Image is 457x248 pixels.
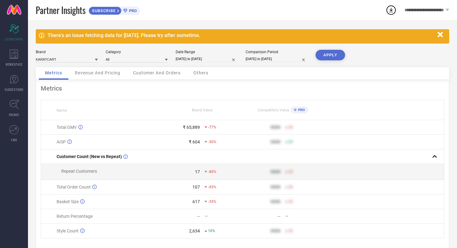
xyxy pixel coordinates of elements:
div: — [197,214,200,219]
div: — [205,214,242,218]
div: 17 [195,169,200,174]
span: 10% [208,229,215,233]
div: — [277,214,281,219]
span: -30% [208,140,216,144]
div: 9999 [270,228,280,233]
span: SCORECARDS [5,37,23,41]
input: Select comparison period [246,56,308,62]
button: APPLY [316,50,345,60]
span: 50 [289,185,293,189]
div: 9999 [270,139,280,144]
div: 9999 [270,125,280,130]
span: WORKSPACE [6,62,23,67]
span: PRO [297,108,305,112]
div: 617 [192,199,200,204]
div: 9999 [270,169,280,174]
span: Customer And Orders [133,70,181,75]
span: Partner Insights [36,4,85,16]
span: Total GMV [57,125,77,130]
div: 2,634 [189,228,200,233]
div: ₹ 65,889 [183,125,200,130]
span: -80% [208,170,216,174]
div: 9999 [270,185,280,190]
span: 50 [289,140,293,144]
span: Return Percentage [57,214,93,219]
span: 50 [289,229,293,233]
span: -35% [208,199,216,204]
span: Style Count [57,228,79,233]
span: AISP [57,139,66,144]
span: Revenue And Pricing [75,70,120,75]
div: Brand [36,50,98,54]
span: SUGGESTIONS [5,87,24,92]
span: Basket Size [57,199,79,204]
span: Competitors Value [258,108,289,112]
span: -65% [208,185,216,189]
span: Others [193,70,208,75]
div: — [285,214,323,218]
span: -77% [208,125,216,129]
div: Date Range [176,50,238,54]
span: Name [57,108,67,113]
span: FWD [11,138,17,142]
span: PRO [127,8,137,13]
span: SUBSCRIBE [89,8,117,13]
div: Category [106,50,168,54]
div: Metrics [41,85,444,92]
div: There's an issue fetching data for [DATE]. Please try after sometime. [48,32,434,38]
div: ₹ 604 [189,139,200,144]
div: Open download list [385,4,397,16]
span: Customer Count (New vs Repeat) [57,154,122,159]
span: TRENDS [9,112,19,117]
span: 50 [289,199,293,204]
span: Repeat Customers [61,169,97,174]
span: Brand Value [192,108,212,112]
span: Total Order Count [57,185,91,190]
div: 9999 [270,199,280,204]
div: 107 [192,185,200,190]
span: Metrics [45,70,62,75]
input: Select date range [176,56,238,62]
span: 50 [289,170,293,174]
a: SUBSCRIBEPRO [89,5,140,15]
span: 50 [289,125,293,129]
div: Comparison Period [246,50,308,54]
